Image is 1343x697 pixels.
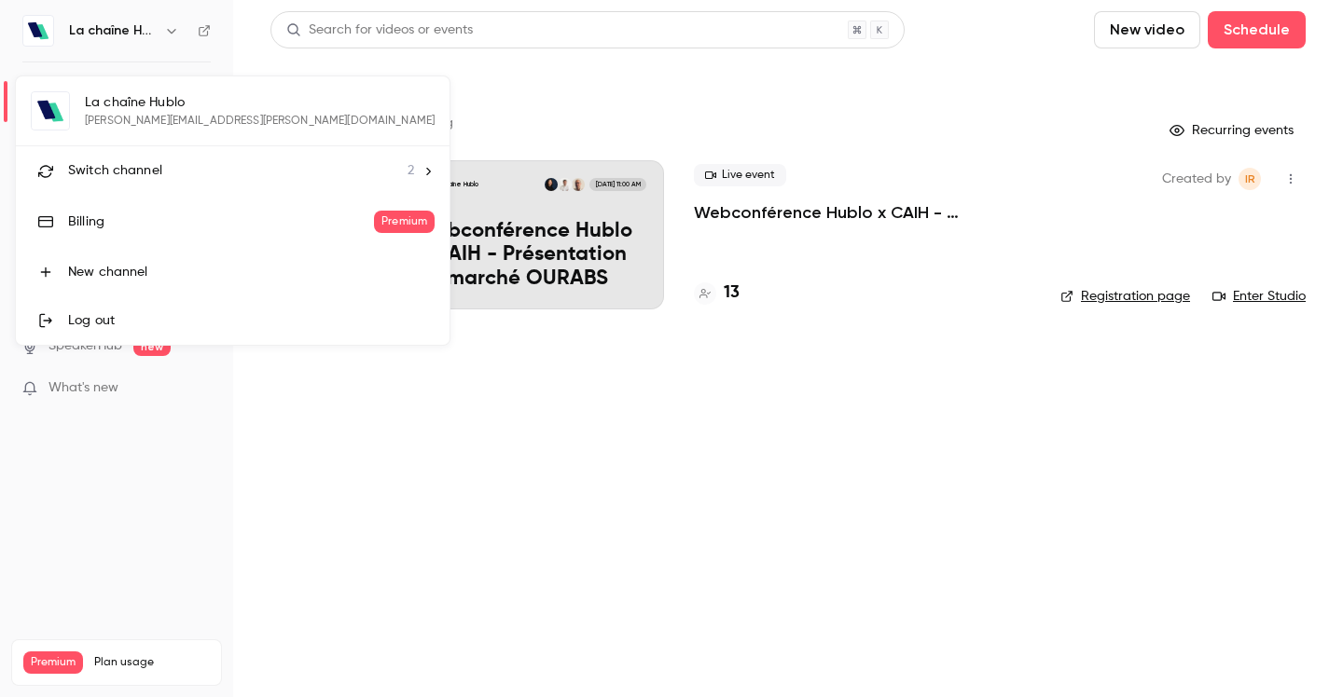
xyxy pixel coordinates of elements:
[68,212,374,231] div: Billing
[408,161,414,181] span: 2
[68,311,435,330] div: Log out
[68,263,435,281] div: New channel
[374,211,435,233] span: Premium
[68,161,162,181] span: Switch channel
